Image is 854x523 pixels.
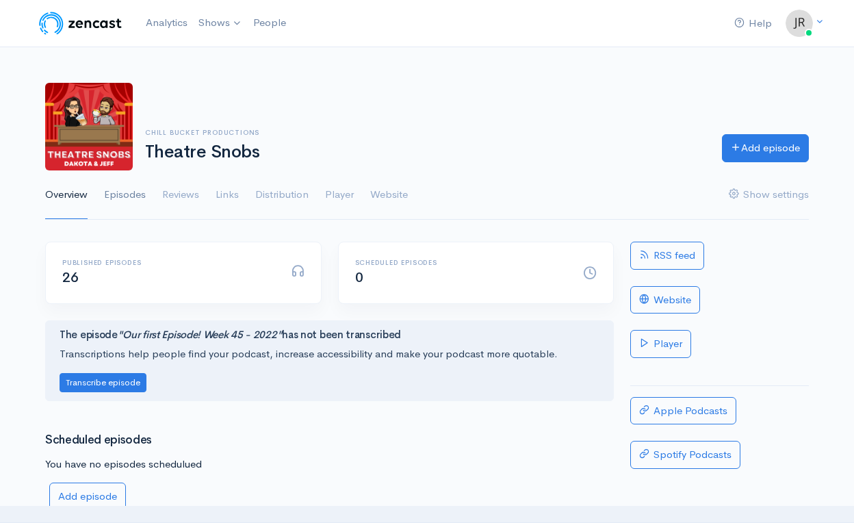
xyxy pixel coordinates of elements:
h4: The episode has not been transcribed [60,329,599,341]
img: ZenCast Logo [37,10,124,37]
a: Analytics [140,8,193,38]
a: Episodes [104,170,146,220]
a: Add episode [49,483,126,511]
h3: Scheduled episodes [45,434,614,447]
a: Shows [193,8,248,38]
span: 0 [355,269,363,286]
h6: Chill Bucket Productions [145,129,706,136]
h1: Theatre Snobs [145,142,706,162]
i: "Our first Episode! Week 45 - 2022" [118,328,283,341]
a: Website [630,286,700,314]
p: You have no episodes schedulued [45,457,614,472]
a: Transcribe episode [60,375,146,388]
a: Website [370,170,408,220]
a: Reviews [162,170,199,220]
a: People [248,8,292,38]
a: Overview [45,170,88,220]
button: Transcribe episode [60,373,146,393]
p: Transcriptions help people find your podcast, increase accessibility and make your podcast more q... [60,346,599,362]
a: Show settings [729,170,809,220]
a: Spotify Podcasts [630,441,740,469]
a: Player [325,170,354,220]
a: RSS feed [630,242,704,270]
h6: Published episodes [62,259,274,266]
a: Apple Podcasts [630,397,736,425]
a: Player [630,330,691,358]
a: Distribution [255,170,309,220]
a: Links [216,170,239,220]
span: 26 [62,269,78,286]
a: Help [729,9,777,38]
h6: Scheduled episodes [355,259,567,266]
img: ... [786,10,813,37]
a: Add episode [722,134,809,162]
